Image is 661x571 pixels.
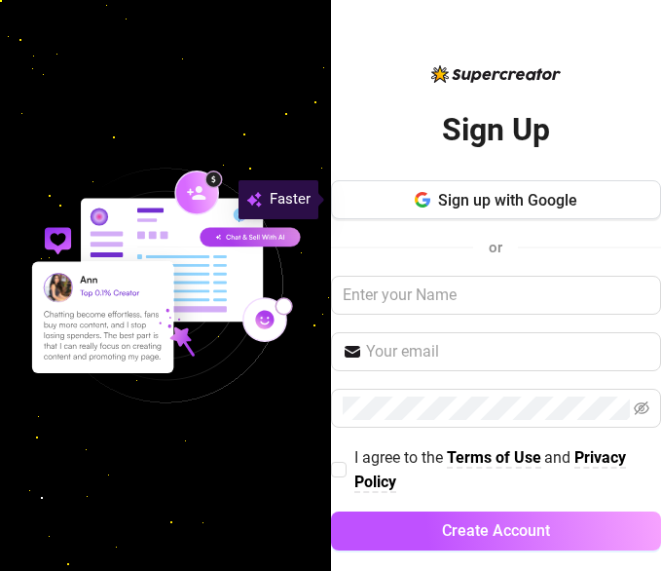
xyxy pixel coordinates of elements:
[354,448,626,493] a: Privacy Policy
[354,448,447,467] span: I agree to the
[634,400,649,416] span: eye-invisible
[246,188,262,211] img: svg%3e
[366,340,650,363] input: Your email
[447,448,541,469] a: Terms of Use
[431,65,561,83] img: logo-BBDzfeDw.svg
[438,191,577,209] span: Sign up with Google
[544,448,574,467] span: and
[442,521,550,540] span: Create Account
[489,239,502,256] span: or
[270,188,311,211] span: Faster
[354,448,626,491] strong: Privacy Policy
[447,448,541,467] strong: Terms of Use
[442,110,550,150] h2: Sign Up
